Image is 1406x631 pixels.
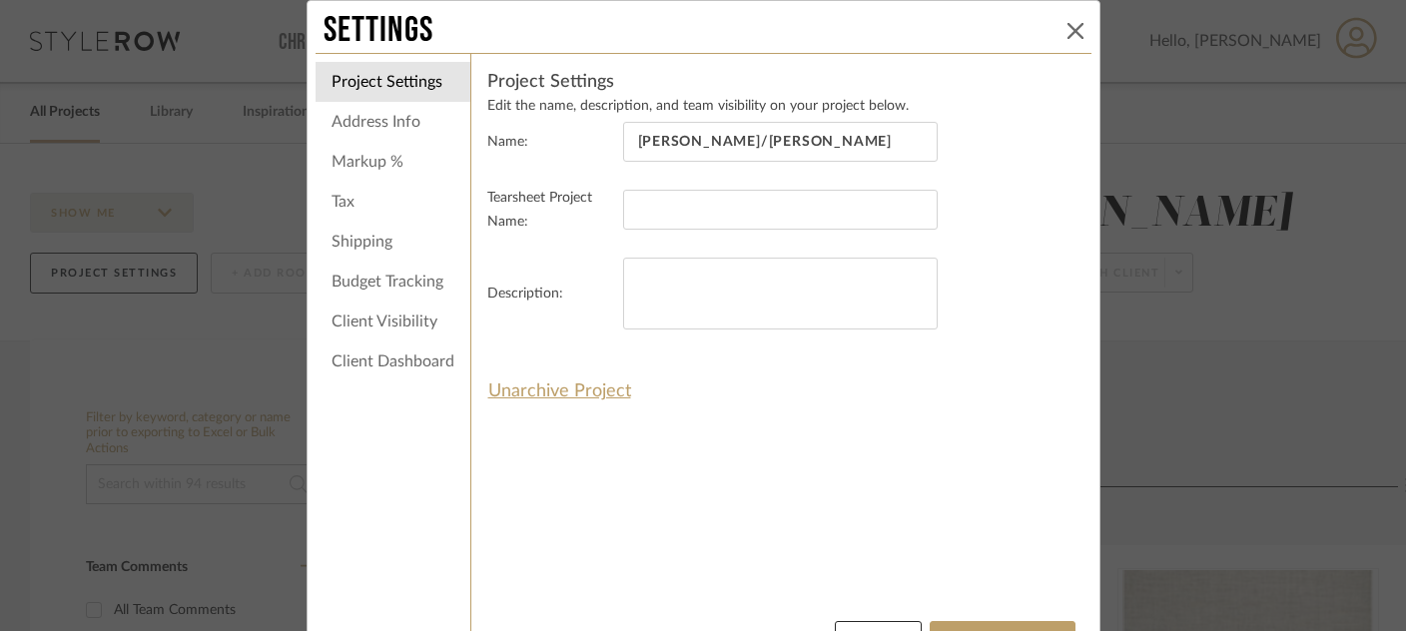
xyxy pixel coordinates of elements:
[316,262,470,302] li: Budget Tracking
[316,222,470,262] li: Shipping
[487,186,615,234] label: Tearsheet Project Name:
[487,282,615,306] label: Description:
[316,142,470,182] li: Markup %
[487,70,1075,94] h4: Project Settings
[324,9,1059,53] div: Settings
[316,102,470,142] li: Address Info
[316,341,470,381] li: Client Dashboard
[487,98,1075,114] p: Edit the name, description, and team visibility on your project below.
[487,374,632,408] button: Unarchive Project
[316,62,470,102] li: Project Settings
[316,182,470,222] li: Tax
[487,130,615,154] label: Name:
[316,302,470,341] li: Client Visibility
